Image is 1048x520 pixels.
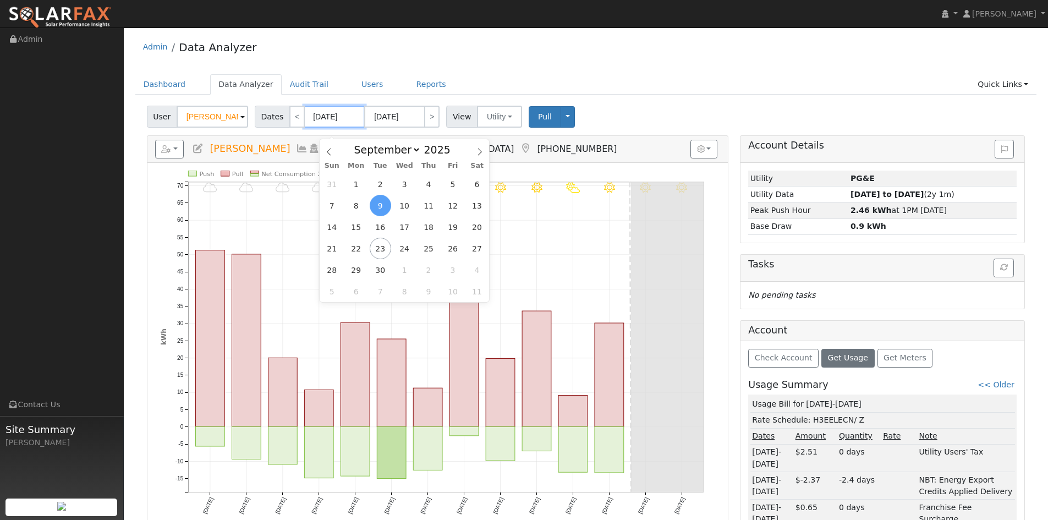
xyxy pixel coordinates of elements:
[456,496,468,515] text: [DATE]
[210,143,290,154] span: [PERSON_NAME]
[467,173,488,195] span: September 6, 2025
[883,431,901,440] u: Rate
[418,216,440,238] span: September 18, 2025
[6,437,118,448] div: [PERSON_NAME]
[135,74,194,95] a: Dashboard
[177,390,184,396] text: 10
[341,427,370,477] rect: onclick=""
[529,106,561,128] button: Pull
[418,281,440,302] span: October 9, 2025
[341,322,370,426] rect: onclick=""
[370,281,391,302] span: October 7, 2025
[418,238,440,259] span: September 25, 2025
[467,195,488,216] span: September 13, 2025
[345,238,367,259] span: September 22, 2025
[748,218,848,234] td: Base Draw
[748,187,848,202] td: Utility Data
[239,182,253,193] i: 9/10 - Cloudy
[370,173,391,195] span: September 2, 2025
[321,195,343,216] span: September 7, 2025
[884,353,926,362] span: Get Meters
[750,412,1015,428] td: Rate Schedule: H3EELECN
[421,144,460,156] input: Year
[310,496,323,515] text: [DATE]
[394,216,415,238] span: September 17, 2025
[345,173,367,195] span: September 1, 2025
[969,74,1036,95] a: Quick Links
[201,496,214,515] text: [DATE]
[289,106,305,128] a: <
[442,173,464,195] span: September 5, 2025
[601,496,613,515] text: [DATE]
[851,190,924,199] strong: [DATE] to [DATE]
[416,162,441,169] span: Thu
[413,388,442,426] rect: onclick=""
[994,259,1014,277] button: Refresh
[195,427,224,447] rect: onclick=""
[8,6,112,29] img: SolarFax
[308,143,320,154] a: Login As (last Never)
[345,259,367,281] span: September 29, 2025
[321,173,343,195] span: August 31, 2025
[368,162,392,169] span: Tue
[177,372,184,378] text: 15
[877,349,933,368] button: Get Meters
[839,446,879,458] div: 0 days
[321,281,343,302] span: October 5, 2025
[752,431,775,440] u: Dates
[178,441,183,447] text: -5
[851,174,875,183] strong: ID: 17317811, authorized: 09/23/25
[978,380,1014,389] a: << Older
[538,112,552,121] span: Pull
[637,496,650,515] text: [DATE]
[919,431,937,440] u: Note
[268,427,297,465] rect: onclick=""
[418,195,440,216] span: September 11, 2025
[424,106,440,128] a: >
[917,472,1015,500] td: NBT: Energy Export Credits Applied Delivery
[179,41,256,54] a: Data Analyzer
[748,349,819,368] button: Check Account
[449,427,479,436] rect: onclick=""
[394,195,415,216] span: September 10, 2025
[603,182,614,193] i: 9/20 - Clear
[531,182,542,193] i: 9/18 - MostlyClear
[528,496,541,515] text: [DATE]
[370,216,391,238] span: September 16, 2025
[442,281,464,302] span: October 10, 2025
[486,359,515,427] rect: onclick=""
[345,216,367,238] span: September 15, 2025
[750,444,793,472] td: [DATE]-[DATE]
[177,286,184,292] text: 40
[345,195,367,216] span: September 8, 2025
[408,74,454,95] a: Reports
[793,472,837,500] td: $-2.37
[177,106,248,128] input: Select a User
[320,162,344,169] span: Sun
[304,390,333,427] rect: onclick=""
[854,415,864,424] span: / Z
[748,291,815,299] i: No pending tasks
[177,251,184,258] text: 50
[828,353,868,362] span: Get Usage
[748,140,1017,151] h5: Account Details
[210,74,282,95] a: Data Analyzer
[347,496,359,515] text: [DATE]
[495,182,506,193] i: 9/17 - Clear
[795,431,826,440] u: Amount
[492,496,504,515] text: [DATE]
[851,222,886,231] strong: 0.9 kWh
[370,259,391,281] span: September 30, 2025
[839,502,879,513] div: 0 days
[564,496,577,515] text: [DATE]
[192,143,204,154] a: Edit User (37617)
[446,106,478,128] span: View
[755,353,813,362] span: Check Account
[394,281,415,302] span: October 8, 2025
[748,379,828,391] h5: Usage Summary
[748,325,787,336] h5: Account
[312,182,326,193] i: 9/12 - Cloudy
[467,259,488,281] span: October 4, 2025
[321,238,343,259] span: September 21, 2025
[486,427,515,461] rect: onclick=""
